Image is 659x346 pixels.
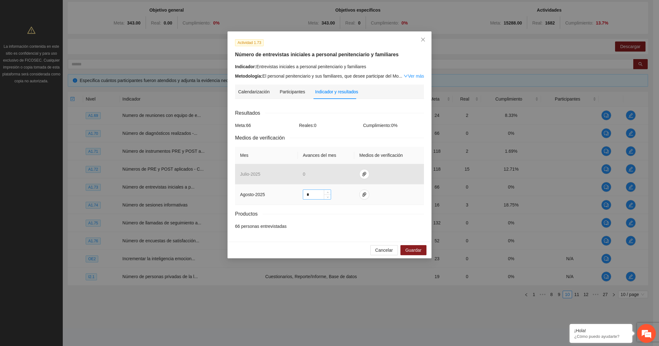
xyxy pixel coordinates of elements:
div: Participantes [280,88,305,95]
span: Reales: 0 [299,123,316,128]
th: Avances del mes [298,147,354,164]
span: Productos [235,210,263,218]
span: Medios de verificación [235,134,290,142]
span: Guardar [405,247,421,254]
span: up [326,191,329,195]
div: Calendarización [238,88,270,95]
span: 0 [303,172,305,177]
span: Actividad 1.73 [235,39,264,46]
button: Close [415,31,431,48]
span: down [326,195,329,199]
div: Meta: 66 [233,122,297,129]
span: agosto - 2025 [240,192,265,197]
span: Resultados [235,109,265,117]
div: Cumplimiento: 0 % [362,122,426,129]
textarea: Escriba su mensaje y pulse “Intro” [3,172,120,194]
div: Entrevistas iniciales a personal penitenciario y familiares [235,63,424,70]
th: Mes [235,147,298,164]
strong: Metodología: [235,74,262,79]
h5: Número de entrevistas iniciales a personal penitenciario y familiares [235,51,424,58]
li: 66 personas entrevistadas [235,223,424,230]
button: paper-clip [359,169,369,179]
button: Cancelar [370,245,398,255]
span: paper-clip [360,192,369,197]
span: Decrease Value [324,195,331,199]
th: Medios de verificación [354,147,424,164]
span: Estamos en línea. [36,84,87,147]
span: paper-clip [360,172,369,177]
span: julio - 2025 [240,172,260,177]
p: ¿Cómo puedo ayudarte? [574,334,628,339]
span: Increase Value [324,190,331,195]
button: Guardar [400,245,426,255]
strong: Indicador: [235,64,256,69]
button: paper-clip [359,189,369,200]
span: close [421,37,426,42]
div: Minimizar ventana de chat en vivo [103,3,118,18]
span: down [404,74,408,78]
a: Expand [404,74,424,79]
div: Chatee con nosotros ahora [33,32,105,40]
div: Indicador y resultados [315,88,358,95]
span: ... [399,74,402,79]
div: El personal penitenciario y sus familiares, que desee participar del Mo [235,73,424,80]
span: Cancelar [375,247,393,254]
div: ¡Hola! [574,328,628,333]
